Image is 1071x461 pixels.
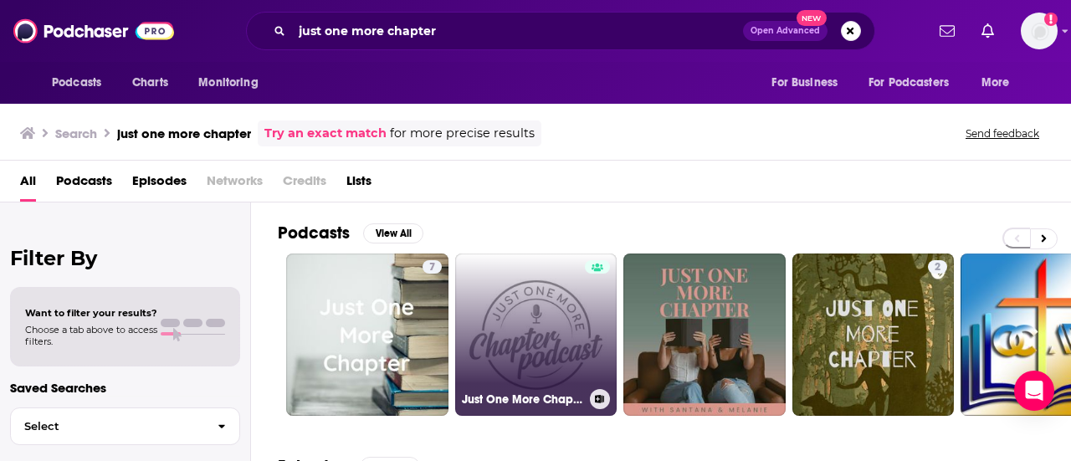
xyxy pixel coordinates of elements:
span: Networks [207,167,263,202]
div: Search podcasts, credits, & more... [246,12,875,50]
a: Episodes [132,167,187,202]
span: Charts [132,71,168,95]
a: Podcasts [56,167,112,202]
img: Podchaser - Follow, Share and Rate Podcasts [13,15,174,47]
a: Show notifications dropdown [975,17,1001,45]
input: Search podcasts, credits, & more... [292,18,743,44]
span: Choose a tab above to access filters. [25,324,157,347]
button: Open AdvancedNew [743,21,828,41]
div: Open Intercom Messenger [1014,371,1054,411]
a: Try an exact match [264,124,387,143]
button: open menu [760,67,858,99]
span: For Business [771,71,838,95]
span: Want to filter your results? [25,307,157,319]
h3: just one more chapter [117,125,251,141]
span: More [981,71,1010,95]
a: 2 [928,260,947,274]
span: 2 [935,259,940,276]
button: open menu [970,67,1031,99]
a: All [20,167,36,202]
img: User Profile [1021,13,1058,49]
p: Saved Searches [10,380,240,396]
a: PodcastsView All [278,223,423,243]
span: Open Advanced [751,27,820,35]
span: for more precise results [390,124,535,143]
span: For Podcasters [869,71,949,95]
button: Send feedback [961,126,1044,141]
h3: Just One More Chapter Podcast [462,392,583,407]
a: 2 [792,254,955,416]
a: Lists [346,167,372,202]
a: 7 [423,260,442,274]
span: Credits [283,167,326,202]
span: New [797,10,827,26]
span: Podcasts [52,71,101,95]
svg: Add a profile image [1044,13,1058,26]
span: 7 [429,259,435,276]
h3: Search [55,125,97,141]
h2: Filter By [10,246,240,270]
a: Show notifications dropdown [933,17,961,45]
span: Select [11,421,204,432]
a: Charts [121,67,178,99]
button: open menu [187,67,279,99]
button: Select [10,407,240,445]
a: Just One More Chapter Podcast [455,254,617,416]
button: Show profile menu [1021,13,1058,49]
button: View All [363,223,423,243]
span: Monitoring [198,71,258,95]
button: open menu [40,67,123,99]
h2: Podcasts [278,223,350,243]
a: 7 [286,254,448,416]
span: Logged in as eringalloway [1021,13,1058,49]
button: open menu [858,67,973,99]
